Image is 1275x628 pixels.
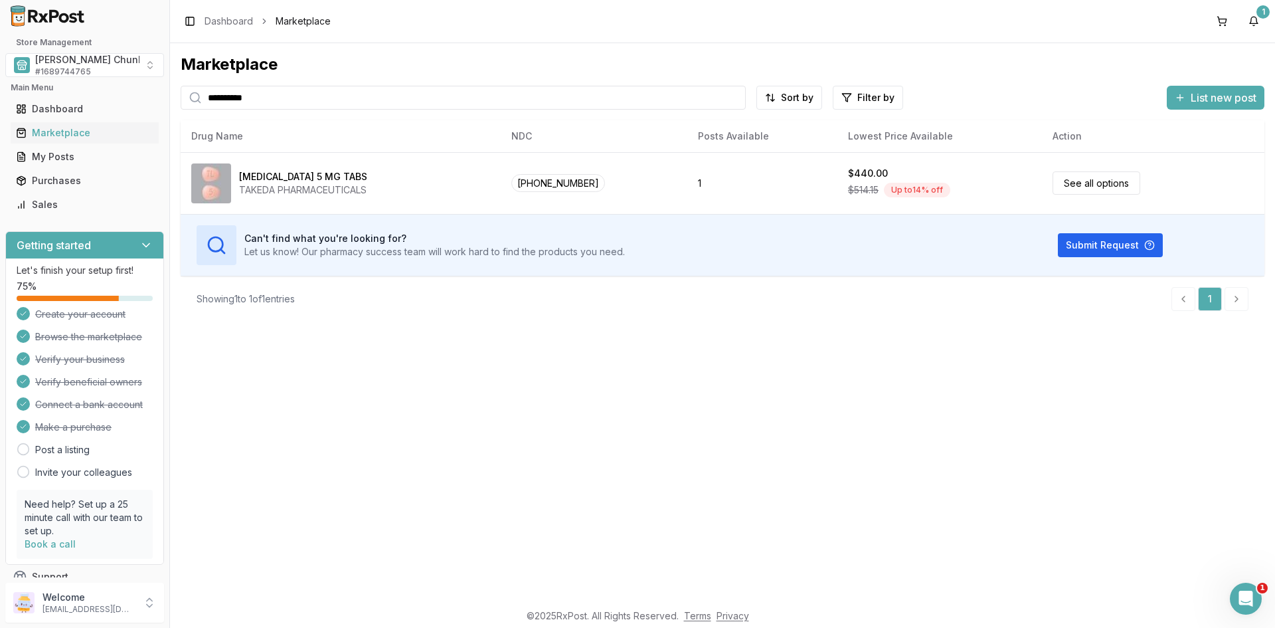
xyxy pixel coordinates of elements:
[5,5,90,27] img: RxPost Logo
[205,15,331,28] nav: breadcrumb
[1053,171,1140,195] a: See all options
[42,604,135,615] p: [EMAIL_ADDRESS][DOMAIN_NAME]
[5,170,164,191] button: Purchases
[687,152,837,214] td: 1
[5,37,164,48] h2: Store Management
[11,121,159,145] a: Marketplace
[884,183,950,197] div: Up to 14 % off
[16,102,153,116] div: Dashboard
[16,174,153,187] div: Purchases
[501,120,687,152] th: NDC
[717,610,749,621] a: Privacy
[181,120,501,152] th: Drug Name
[1167,92,1264,106] a: List new post
[35,53,192,66] span: [PERSON_NAME] Chunk Pharmacy
[11,169,159,193] a: Purchases
[11,97,159,121] a: Dashboard
[756,86,822,110] button: Sort by
[17,237,91,253] h3: Getting started
[1042,120,1264,152] th: Action
[181,54,1264,75] div: Marketplace
[35,308,126,321] span: Create your account
[848,183,879,197] span: $514.15
[11,82,159,93] h2: Main Menu
[1191,90,1256,106] span: List new post
[25,538,76,550] a: Book a call
[1058,233,1163,257] button: Submit Request
[35,421,112,434] span: Make a purchase
[1167,86,1264,110] button: List new post
[781,91,813,104] span: Sort by
[35,443,90,457] a: Post a listing
[1230,583,1262,615] iframe: Intercom live chat
[35,330,142,344] span: Browse the marketplace
[244,232,625,245] h3: Can't find what you're looking for?
[684,610,711,621] a: Terms
[857,91,894,104] span: Filter by
[1171,287,1248,311] nav: pagination
[16,126,153,140] div: Marketplace
[837,120,1043,152] th: Lowest Price Available
[5,122,164,144] button: Marketplace
[205,15,253,28] a: Dashboard
[1198,287,1222,311] a: 1
[35,375,142,389] span: Verify beneficial owners
[197,292,295,306] div: Showing 1 to 1 of 1 entries
[276,15,331,28] span: Marketplace
[42,591,135,604] p: Welcome
[191,163,231,203] img: Trintellix 5 MG TABS
[35,466,132,479] a: Invite your colleagues
[25,498,145,538] p: Need help? Set up a 25 minute call with our team to set up.
[5,194,164,215] button: Sales
[17,280,37,293] span: 75 %
[848,167,888,180] div: $440.00
[244,245,625,259] p: Let us know! Our pharmacy success team will work hard to find the products you need.
[833,86,903,110] button: Filter by
[511,174,605,192] span: [PHONE_NUMBER]
[35,66,91,77] span: # 1689744765
[1256,5,1270,19] div: 1
[13,592,35,613] img: User avatar
[17,264,153,277] p: Let's finish your setup first!
[239,183,367,197] div: TAKEDA PHARMACEUTICALS
[11,193,159,217] a: Sales
[5,98,164,120] button: Dashboard
[11,145,159,169] a: My Posts
[16,150,153,163] div: My Posts
[5,565,164,589] button: Support
[5,53,164,77] button: Select a view
[35,398,143,411] span: Connect a bank account
[5,146,164,167] button: My Posts
[687,120,837,152] th: Posts Available
[1243,11,1264,32] button: 1
[239,170,367,183] div: [MEDICAL_DATA] 5 MG TABS
[1257,583,1268,593] span: 1
[16,198,153,211] div: Sales
[35,353,125,366] span: Verify your business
